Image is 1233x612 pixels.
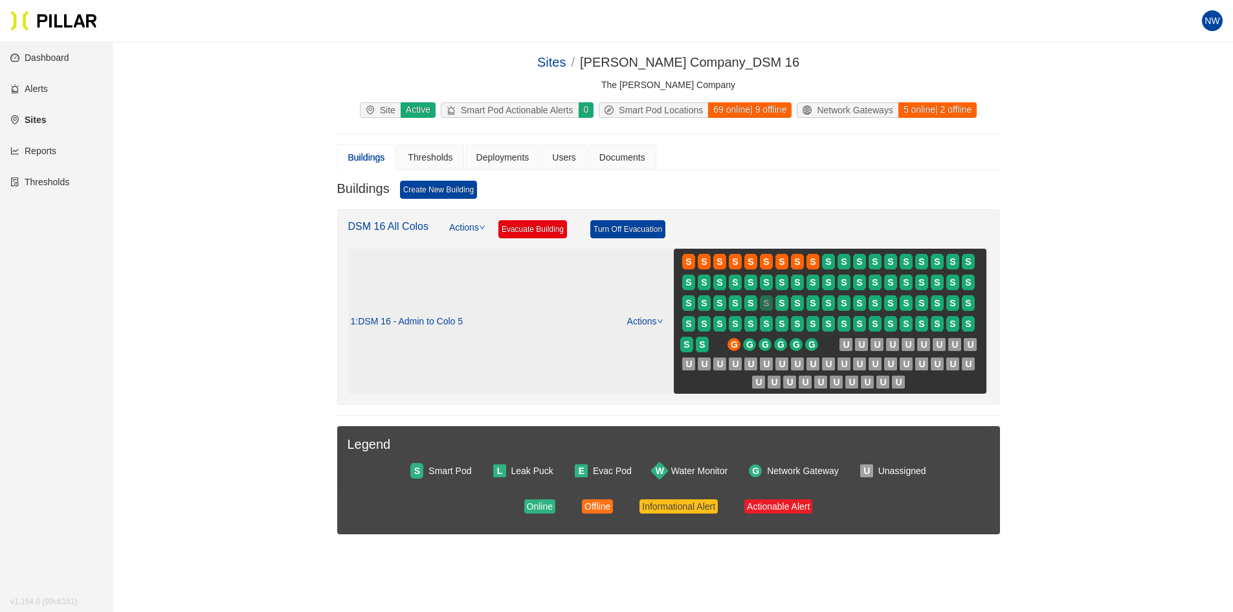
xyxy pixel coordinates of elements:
span: U [755,375,762,389]
span: U [903,357,909,371]
div: The [PERSON_NAME] Company [337,78,1000,92]
span: U [951,337,958,352]
span: U [858,337,865,352]
span: U [763,357,770,371]
span: W [656,464,664,478]
div: Leak Puck [511,464,553,478]
span: U [716,357,723,371]
a: Actions [627,316,663,326]
div: Site [361,103,401,117]
span: S [748,296,753,310]
span: S [903,296,909,310]
span: S [950,296,955,310]
h3: Legend [348,436,990,453]
span: S [825,317,831,331]
span: U [817,375,824,389]
span: U [748,357,754,371]
div: Documents [599,150,645,164]
span: U [889,337,896,352]
a: Sites [537,55,566,69]
span: S [950,275,955,289]
span: S [950,317,955,331]
span: S [683,337,689,352]
span: S [794,296,800,310]
span: S [685,296,691,310]
span: S [887,317,893,331]
span: S [934,296,940,310]
span: compass [605,106,619,115]
div: 69 online | 9 offline [707,102,792,118]
span: S [810,255,816,269]
a: line-chartReports [10,146,56,156]
span: S [779,275,784,289]
span: S [763,317,769,331]
span: S [856,317,862,331]
span: S [794,275,800,289]
span: S [763,255,769,269]
a: Create New Building [400,181,477,199]
span: S [701,275,707,289]
span: S [732,317,738,331]
span: S [918,275,924,289]
span: alert [447,106,461,115]
span: L [497,464,503,478]
span: U [825,357,832,371]
span: S [794,255,800,269]
span: down [479,224,485,231]
span: S [732,296,738,310]
span: U [887,357,894,371]
div: Online [527,499,553,514]
span: / [571,55,575,69]
span: U [701,357,707,371]
span: S [887,296,893,310]
span: S [794,317,800,331]
span: G [808,337,816,352]
a: alertSmart Pod Actionable Alerts0 [438,102,596,118]
div: Active [400,102,436,118]
span: U [920,337,927,352]
span: S [825,275,831,289]
span: S [779,296,784,310]
span: S [887,255,893,269]
span: S [841,255,847,269]
span: G [731,337,738,352]
span: S [810,317,816,331]
span: S [748,255,753,269]
span: S [841,296,847,310]
span: S [903,317,909,331]
span: S [965,275,971,289]
div: Informational Alert [642,499,715,514]
span: S [685,275,691,289]
span: E [579,464,584,478]
span: S [918,296,924,310]
div: Smart Pod [428,464,471,478]
a: alertAlerts [10,84,48,94]
span: G [746,337,753,352]
span: S [965,255,971,269]
span: U [874,337,880,352]
span: S [810,296,816,310]
span: S [732,275,738,289]
div: Smart Pod Actionable Alerts [441,103,579,117]
span: U [864,375,871,389]
span: U [872,357,878,371]
span: S [779,317,784,331]
span: S [763,275,769,289]
span: S [699,337,705,352]
div: Unassigned [878,464,926,478]
span: U [905,337,911,352]
span: S [934,275,940,289]
span: U [802,375,808,389]
div: 1 [351,316,463,328]
span: S [872,296,878,310]
span: S [934,255,940,269]
span: S [779,255,784,269]
img: Pillar Technologies [10,10,97,31]
span: : DSM 16 - Admin to Colo 5 [355,316,463,328]
div: Deployments [476,150,529,164]
span: S [841,317,847,331]
span: S [716,317,722,331]
span: G [762,337,769,352]
div: Thresholds [408,150,452,164]
a: Evacuate Building [498,220,567,238]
